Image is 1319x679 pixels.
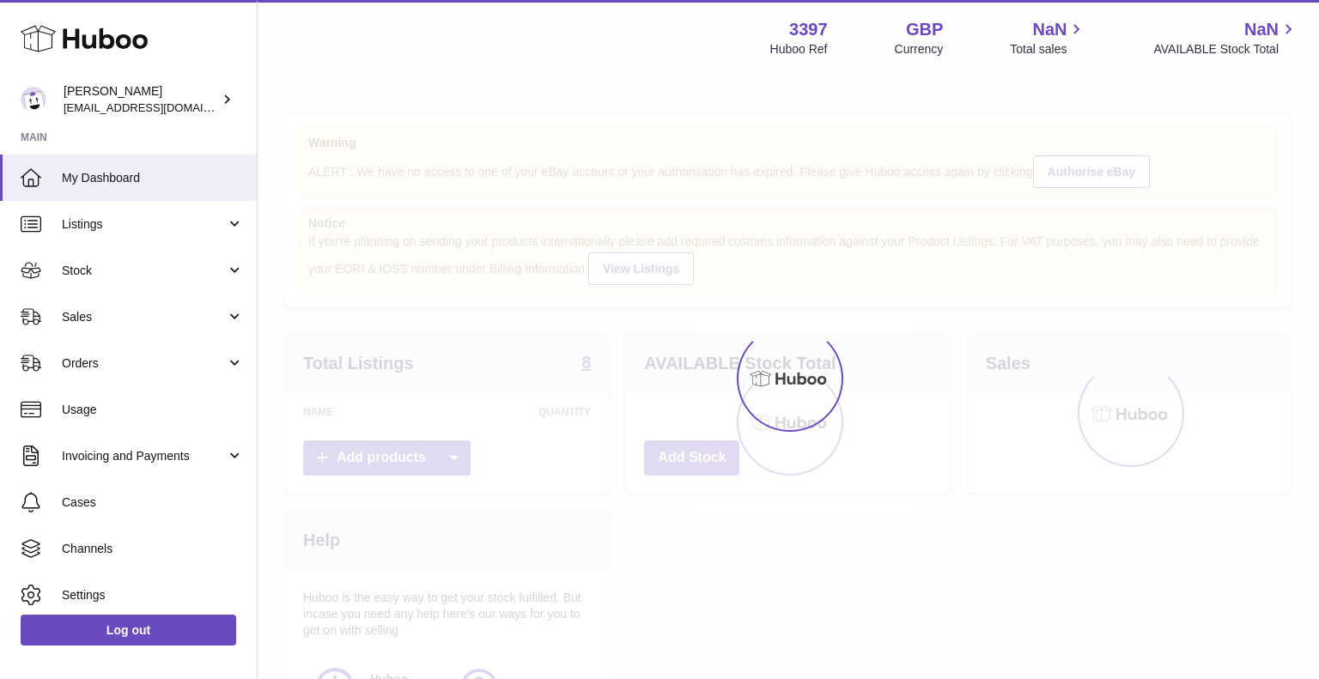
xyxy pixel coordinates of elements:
div: Currency [895,41,944,58]
span: Channels [62,541,244,557]
span: Usage [62,402,244,418]
a: NaN Total sales [1010,18,1086,58]
span: Orders [62,355,226,372]
strong: GBP [906,18,943,41]
span: AVAILABLE Stock Total [1153,41,1298,58]
span: Stock [62,263,226,279]
span: My Dashboard [62,170,244,186]
a: Log out [21,615,236,646]
div: Huboo Ref [770,41,828,58]
img: sales@canchema.com [21,87,46,112]
span: Sales [62,309,226,325]
span: NaN [1244,18,1279,41]
span: NaN [1032,18,1067,41]
span: Settings [62,587,244,603]
span: Cases [62,494,244,511]
span: Total sales [1010,41,1086,58]
span: Invoicing and Payments [62,448,226,464]
span: [EMAIL_ADDRESS][DOMAIN_NAME] [64,100,252,114]
a: NaN AVAILABLE Stock Total [1153,18,1298,58]
strong: 3397 [789,18,828,41]
span: Listings [62,216,226,233]
div: [PERSON_NAME] [64,83,218,116]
